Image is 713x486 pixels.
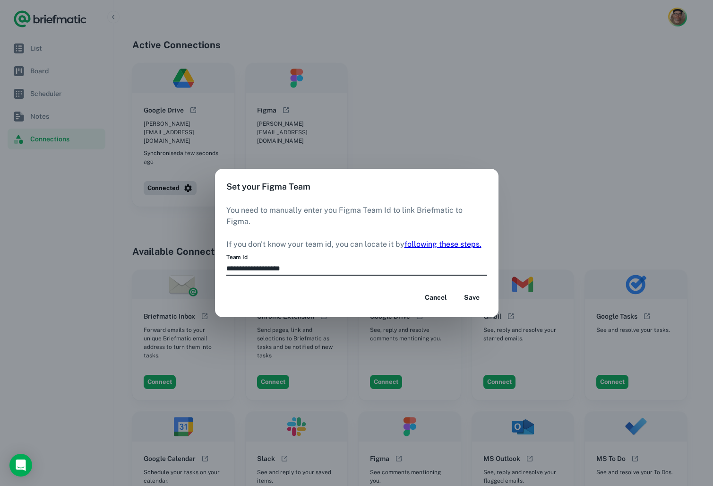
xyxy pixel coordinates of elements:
h2: Set your Figma Team [215,169,498,205]
button: Cancel [421,289,451,306]
div: Open Intercom Messenger [9,454,32,477]
button: Save [457,289,487,306]
p: You need to manually enter you Figma Team Id to link Briefmatic to Figma. If you don't know your ... [226,205,487,250]
label: Team Id [226,253,248,261]
a: following these steps. [404,240,481,249]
